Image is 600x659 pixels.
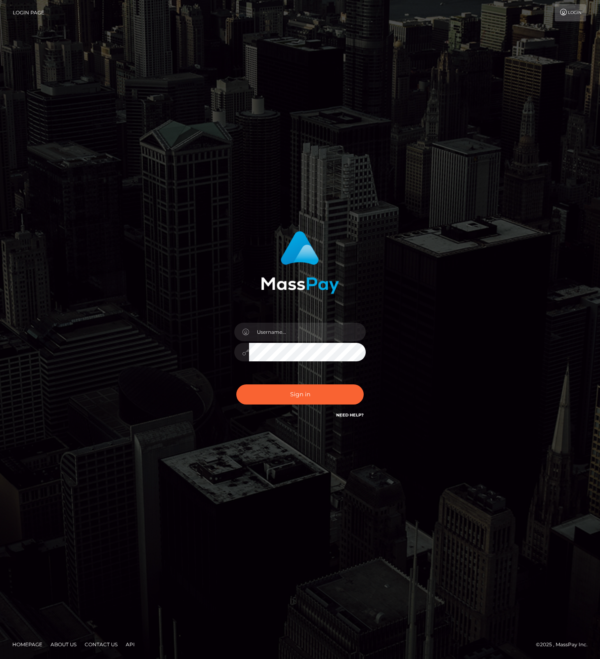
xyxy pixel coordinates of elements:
[47,638,80,651] a: About Us
[13,4,44,21] a: Login Page
[9,638,46,651] a: Homepage
[536,640,594,649] div: © 2025 , MassPay Inc.
[81,638,121,651] a: Contact Us
[236,384,364,405] button: Sign in
[249,323,366,341] input: Username...
[555,4,586,21] a: Login
[336,412,364,418] a: Need Help?
[122,638,138,651] a: API
[261,231,339,294] img: MassPay Login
